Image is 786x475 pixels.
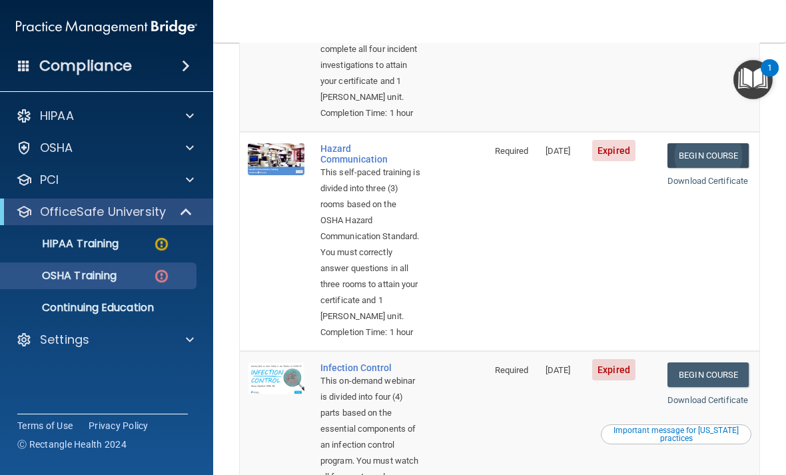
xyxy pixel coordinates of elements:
[9,237,119,250] p: HIPAA Training
[17,438,127,451] span: Ⓒ Rectangle Health 2024
[733,60,773,99] button: Open Resource Center, 1 new notification
[592,140,635,161] span: Expired
[40,204,166,220] p: OfficeSafe University
[601,424,751,444] button: Read this if you are a dental practitioner in the state of CA
[320,324,420,340] div: Completion Time: 1 hour
[592,359,635,380] span: Expired
[16,140,194,156] a: OSHA
[16,108,194,124] a: HIPAA
[667,176,748,186] a: Download Certificate
[667,395,748,405] a: Download Certificate
[16,14,197,41] img: PMB logo
[16,172,194,188] a: PCI
[320,105,420,121] div: Completion Time: 1 hour
[16,332,194,348] a: Settings
[320,362,420,373] a: Infection Control
[40,140,73,156] p: OSHA
[767,68,772,85] div: 1
[320,143,420,165] a: Hazard Communication
[320,165,420,324] div: This self-paced training is divided into three (3) rooms based on the OSHA Hazard Communication S...
[17,419,73,432] a: Terms of Use
[603,426,749,442] div: Important message for [US_STATE] practices
[495,365,529,375] span: Required
[495,146,529,156] span: Required
[153,268,170,284] img: danger-circle.6113f641.png
[39,57,132,75] h4: Compliance
[667,143,749,168] a: Begin Course
[546,365,571,375] span: [DATE]
[9,301,191,314] p: Continuing Education
[153,236,170,252] img: warning-circle.0cc9ac19.png
[667,362,749,387] a: Begin Course
[16,204,193,220] a: OfficeSafe University
[40,108,74,124] p: HIPAA
[9,269,117,282] p: OSHA Training
[89,419,149,432] a: Privacy Policy
[546,146,571,156] span: [DATE]
[40,172,59,188] p: PCI
[40,332,89,348] p: Settings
